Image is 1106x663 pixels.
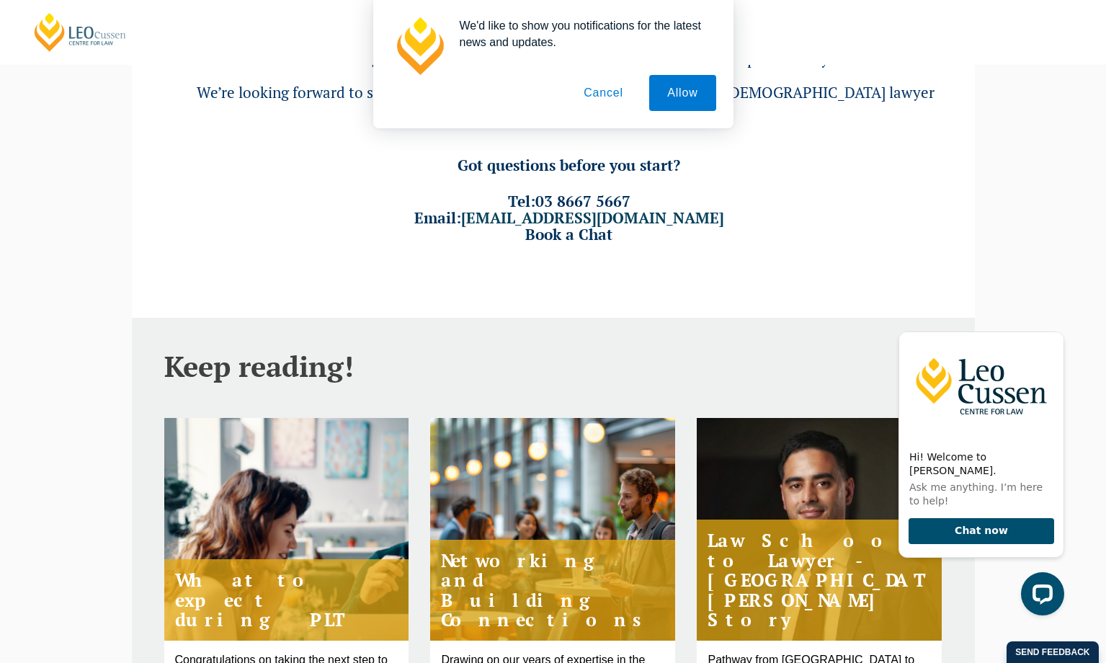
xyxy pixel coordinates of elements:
a: img What to expect during PLT [164,418,409,641]
a: Book a Chat [525,224,612,244]
div: We'd like to show you notifications for the latest news and updates. [448,17,716,50]
span: Tel: [508,191,630,211]
a: img Law School to Lawyer - [GEOGRAPHIC_DATA], [PERSON_NAME] Story [697,418,942,641]
span: Email: [414,208,724,228]
img: notification icon [391,17,448,75]
iframe: LiveChat chat widget [887,321,1070,627]
h2: Keep reading! [164,350,942,382]
button: Allow [649,75,715,111]
h4: Law School to Lawyer - [GEOGRAPHIC_DATA], [PERSON_NAME] Story [697,520,942,641]
a: img Networking and Building Connections [430,418,675,641]
h4: Networking and Building Connections [430,540,675,641]
a: [EMAIL_ADDRESS][DOMAIN_NAME] [461,208,724,228]
button: Cancel [566,75,641,111]
a: 03 8667 5667 [535,191,630,211]
span: Got questions before you start? [458,155,680,175]
h4: What to expect during PLT [164,559,409,641]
